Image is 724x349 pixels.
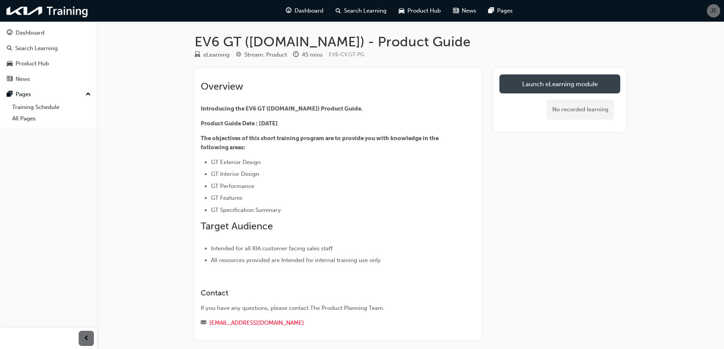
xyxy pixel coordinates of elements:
span: guage-icon [7,30,13,36]
div: 45 mins [302,51,323,59]
div: Search Learning [15,44,58,53]
span: The objectives of this short training program are to provide you with knowledge in the following ... [201,135,440,151]
a: car-iconProduct Hub [393,3,447,19]
span: search-icon [336,6,341,16]
a: [EMAIL_ADDRESS][DOMAIN_NAME] [209,319,304,326]
button: DashboardSearch LearningProduct HubNews [3,24,94,87]
span: target-icon [236,52,241,58]
span: Product Hub [407,6,441,15]
span: GT Specification Summary [211,207,281,213]
button: Pages [3,87,94,101]
a: News [3,72,94,86]
div: Email [201,318,448,328]
span: All resources provided are Intended for internal training use only [211,257,381,264]
span: car-icon [7,60,13,67]
div: No recorded learning [547,99,614,120]
span: guage-icon [286,6,292,16]
a: guage-iconDashboard [280,3,330,19]
span: Pages [497,6,513,15]
span: pages-icon [7,91,13,98]
button: JE [707,4,720,17]
div: Dashboard [16,28,44,37]
a: Training Schedule [9,101,94,113]
div: Product Hub [16,59,49,68]
span: Target Audience [201,220,273,232]
a: Dashboard [3,26,94,40]
img: kia-training [4,3,91,19]
a: search-iconSearch Learning [330,3,393,19]
span: prev-icon [84,334,89,343]
span: GT Performance [211,183,254,190]
div: If you have any questions, please contact The Product Planning Team. [201,304,448,313]
span: car-icon [399,6,404,16]
span: learningResourceType_ELEARNING-icon [195,52,200,58]
span: JE [710,6,717,15]
h1: EV6 GT ([DOMAIN_NAME]) - Product Guide [195,33,626,50]
span: pages-icon [488,6,494,16]
span: news-icon [7,76,13,83]
a: news-iconNews [447,3,482,19]
span: clock-icon [293,52,299,58]
span: Learning resource code [329,51,364,58]
div: Type [195,50,230,60]
span: News [462,6,476,15]
h3: Contact [201,289,448,297]
span: Overview [201,81,243,92]
div: eLearning [203,51,230,59]
a: pages-iconPages [482,3,519,19]
span: Intended for all KIA customer facing sales staff [211,245,333,252]
span: Product Guide Date : [DATE] [201,120,278,127]
span: search-icon [7,45,12,52]
a: Search Learning [3,41,94,55]
span: up-icon [86,90,91,99]
div: Stream: Product [244,51,287,59]
span: GT Exterior Design [211,159,261,166]
span: Dashboard [295,6,323,15]
span: GT Features [211,194,242,201]
div: Stream [236,50,287,60]
span: email-icon [201,320,206,327]
span: news-icon [453,6,459,16]
a: Product Hub [3,57,94,71]
span: Introducing the EV6 GT ([DOMAIN_NAME]) Product Guide. [201,105,363,112]
a: All Pages [9,113,94,125]
div: Duration [293,50,323,60]
span: GT Interior Design [211,171,259,177]
div: News [16,75,30,84]
div: Pages [16,90,31,99]
span: Search Learning [344,6,387,15]
a: Launch eLearning module [499,74,620,93]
